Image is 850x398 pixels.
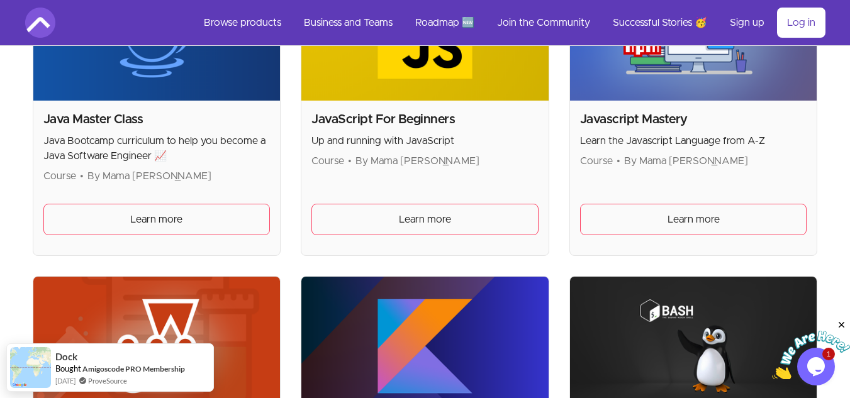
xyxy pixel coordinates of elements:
[194,8,291,38] a: Browse products
[399,212,451,227] span: Learn more
[772,319,850,379] iframe: chat widget
[55,351,77,362] span: Dock
[311,204,539,235] a: Learn more
[617,156,620,166] span: •
[580,111,807,128] h2: Javascript Mastery
[603,8,717,38] a: Successful Stories 🥳
[43,171,76,181] span: Course
[88,375,127,386] a: ProveSource
[25,8,55,38] img: Amigoscode logo
[311,133,539,148] p: Up and running with JavaScript
[580,133,807,148] p: Learn the Javascript Language from A-Z
[624,156,748,166] span: By Mama [PERSON_NAME]
[43,133,271,163] p: Java Bootcamp curriculum to help you become a Java Software Engineer 📈
[43,204,271,235] a: Learn more
[487,8,600,38] a: Join the Community
[311,111,539,128] h2: JavaScript For Beginners
[87,171,211,181] span: By Mama [PERSON_NAME]
[580,156,613,166] span: Course
[355,156,479,166] span: By Mama [PERSON_NAME]
[10,347,51,388] img: provesource social proof notification image
[720,8,775,38] a: Sign up
[43,111,271,128] h2: Java Master Class
[348,156,352,166] span: •
[194,8,825,38] nav: Main
[668,212,720,227] span: Learn more
[777,8,825,38] a: Log in
[80,171,84,181] span: •
[55,375,75,386] span: [DATE]
[55,363,81,373] span: Bought
[130,212,182,227] span: Learn more
[311,156,344,166] span: Course
[405,8,484,38] a: Roadmap 🆕
[580,204,807,235] a: Learn more
[294,8,403,38] a: Business and Teams
[82,364,185,373] a: Amigoscode PRO Membership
